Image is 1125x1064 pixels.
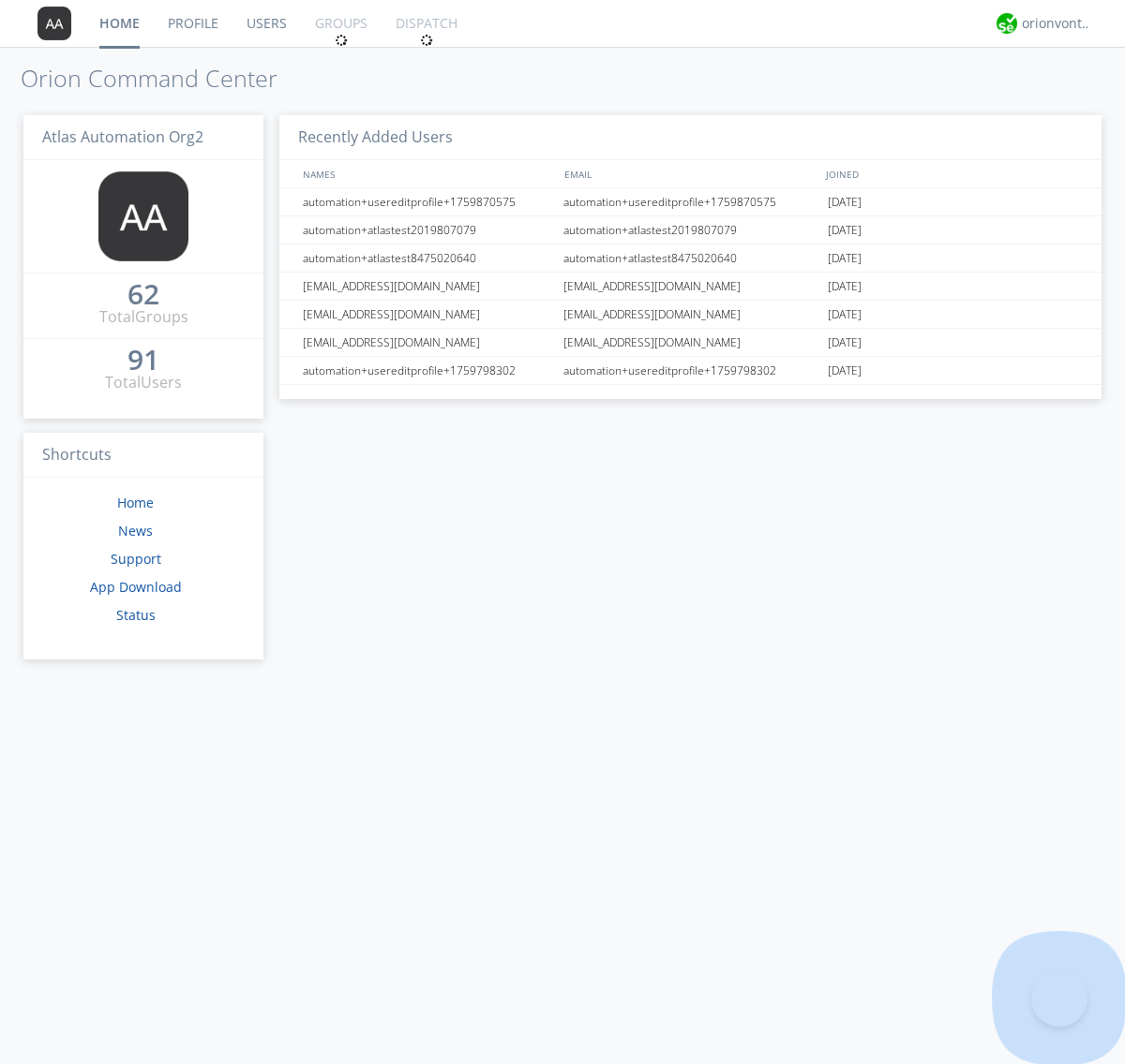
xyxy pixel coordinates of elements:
[559,301,823,328] div: [EMAIL_ADDRESS][DOMAIN_NAME]
[828,216,862,244] span: [DATE]
[298,160,555,187] div: NAMES
[298,216,558,244] div: automation+atlastest2019807079
[279,188,1102,216] a: automation+usereditprofile+1759870575automation+usereditprofile+1759870575[DATE]
[335,34,348,47] img: spin.svg
[559,244,823,272] div: automation+atlastest8475020640
[828,244,862,273] span: [DATE]
[559,357,823,384] div: automation+usereditprofile+1759798302
[559,273,823,300] div: [EMAIL_ADDRESS][DOMAIN_NAME]
[127,350,159,372] a: 91
[298,273,558,300] div: [EMAIL_ADDRESS][DOMAIN_NAME]
[559,188,823,215] div: automation+usereditprofile+1759870575
[298,329,558,356] div: [EMAIL_ADDRESS][DOMAIN_NAME]
[111,550,161,568] a: Support
[828,273,862,301] span: [DATE]
[279,301,1102,329] a: [EMAIL_ADDRESS][DOMAIN_NAME][EMAIL_ADDRESS][DOMAIN_NAME][DATE]
[37,7,71,40] img: 373638.png
[559,216,823,244] div: automation+atlastest2019807079
[42,126,203,147] span: Atlas Automation Org2
[298,244,558,272] div: automation+atlastest8475020640
[420,34,433,47] img: spin.svg
[279,329,1102,357] a: [EMAIL_ADDRESS][DOMAIN_NAME][EMAIL_ADDRESS][DOMAIN_NAME][DATE]
[828,357,862,385] span: [DATE]
[279,216,1102,244] a: automation+atlastest2019807079automation+atlastest2019807079[DATE]
[279,244,1102,273] a: automation+atlastest8475020640automation+atlastest8475020640[DATE]
[997,13,1017,34] img: 29d36aed6fa347d5a1537e7736e6aa13
[821,160,1084,187] div: JOINED
[1031,970,1087,1027] iframe: Toggle Customer Support
[1022,14,1092,33] div: orionvontas+atlas+automation+org2
[127,285,159,303] div: 62
[23,433,263,479] h3: Shortcuts
[828,301,862,329] span: [DATE]
[127,285,159,306] a: 62
[298,357,558,384] div: automation+usereditprofile+1759798302
[98,171,188,261] img: 373638.png
[298,188,558,215] div: automation+usereditprofile+1759870575
[279,273,1102,301] a: [EMAIL_ADDRESS][DOMAIN_NAME][EMAIL_ADDRESS][DOMAIN_NAME][DATE]
[127,350,159,369] div: 91
[116,606,156,624] a: Status
[99,306,188,328] div: Total Groups
[279,357,1102,385] a: automation+usereditprofile+1759798302automation+usereditprofile+1759798302[DATE]
[298,301,558,328] div: [EMAIL_ADDRESS][DOMAIN_NAME]
[118,522,153,539] a: News
[828,329,862,357] span: [DATE]
[559,329,823,356] div: [EMAIL_ADDRESS][DOMAIN_NAME]
[117,494,154,511] a: Home
[828,188,862,216] span: [DATE]
[105,372,182,393] div: Total Users
[279,115,1102,161] h3: Recently Added Users
[90,578,182,596] a: App Download
[560,160,821,187] div: EMAIL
